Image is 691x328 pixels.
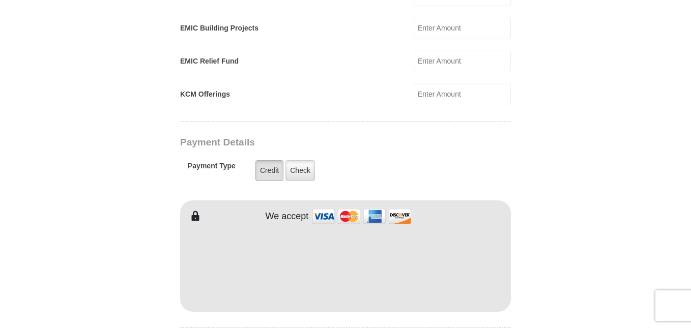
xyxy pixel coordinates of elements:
input: Enter Amount [414,50,511,72]
label: EMIC Building Projects [180,23,258,34]
input: Enter Amount [414,17,511,39]
label: Credit [255,160,283,181]
h5: Payment Type [188,162,236,175]
img: credit cards accepted [311,205,413,227]
input: Enter Amount [414,83,511,105]
label: EMIC Relief Fund [180,56,239,67]
label: Check [285,160,315,181]
h4: We accept [266,211,309,222]
label: KCM Offerings [180,89,230,100]
h3: Payment Details [180,137,440,148]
